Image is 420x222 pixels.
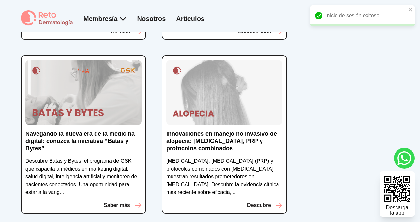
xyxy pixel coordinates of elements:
[394,148,415,169] a: whatsapp button
[104,201,130,209] p: Saber más
[21,10,73,26] img: logo Reto dermatología
[104,201,142,209] button: Saber más
[137,15,166,22] a: Nosotros
[408,7,413,12] button: close
[166,130,282,152] p: Innovaciones en manejo no invasivo de alopecia: [MEDICAL_DATA], PRP y protocolos combinados
[310,5,415,26] div: Inicio de sesión exitoso
[25,130,142,152] p: Navegando la nueva era de la medicina digital: conozca la iniciativa “Batas y Bytes”
[25,157,142,196] p: Descubre Batas y Bytes, el programa de GSK que capacita a médicos en marketing digital, salud dig...
[25,60,142,125] img: Navegando la nueva era de la medicina digital: conozca la iniciativa “Batas y Bytes”
[176,15,204,22] a: Artículos
[166,60,282,125] img: Innovaciones en manejo no invasivo de alopecia: microneedling, PRP y protocolos combinados
[83,14,127,23] div: Membresía
[247,201,271,209] p: Descubre
[166,130,282,158] a: Innovaciones en manejo no invasivo de alopecia: [MEDICAL_DATA], PRP y protocolos combinados
[386,205,408,215] div: Descarga la app
[25,130,142,158] a: Navegando la nueva era de la medicina digital: conozca la iniciativa “Batas y Bytes”
[247,201,282,209] button: Descubre
[166,157,282,196] p: [MEDICAL_DATA], [MEDICAL_DATA] (PRP) y protocolos combinados con [MEDICAL_DATA] muestran resultad...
